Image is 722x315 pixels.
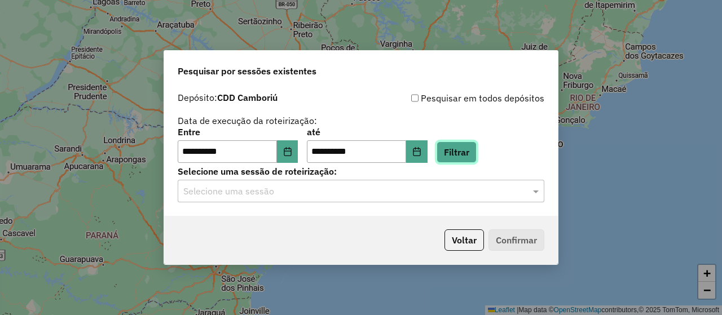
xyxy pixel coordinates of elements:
label: Data de execução da roteirização: [178,114,317,127]
button: Choose Date [277,140,298,163]
div: Pesquisar em todos depósitos [361,91,544,105]
span: Pesquisar por sessões existentes [178,64,316,78]
button: Voltar [444,229,484,251]
label: até [307,125,427,139]
label: Depósito: [178,91,278,104]
label: Selecione uma sessão de roteirização: [178,165,544,178]
button: Filtrar [437,141,477,163]
label: Entre [178,125,298,139]
strong: CDD Camboriú [217,92,278,103]
button: Choose Date [406,140,428,163]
